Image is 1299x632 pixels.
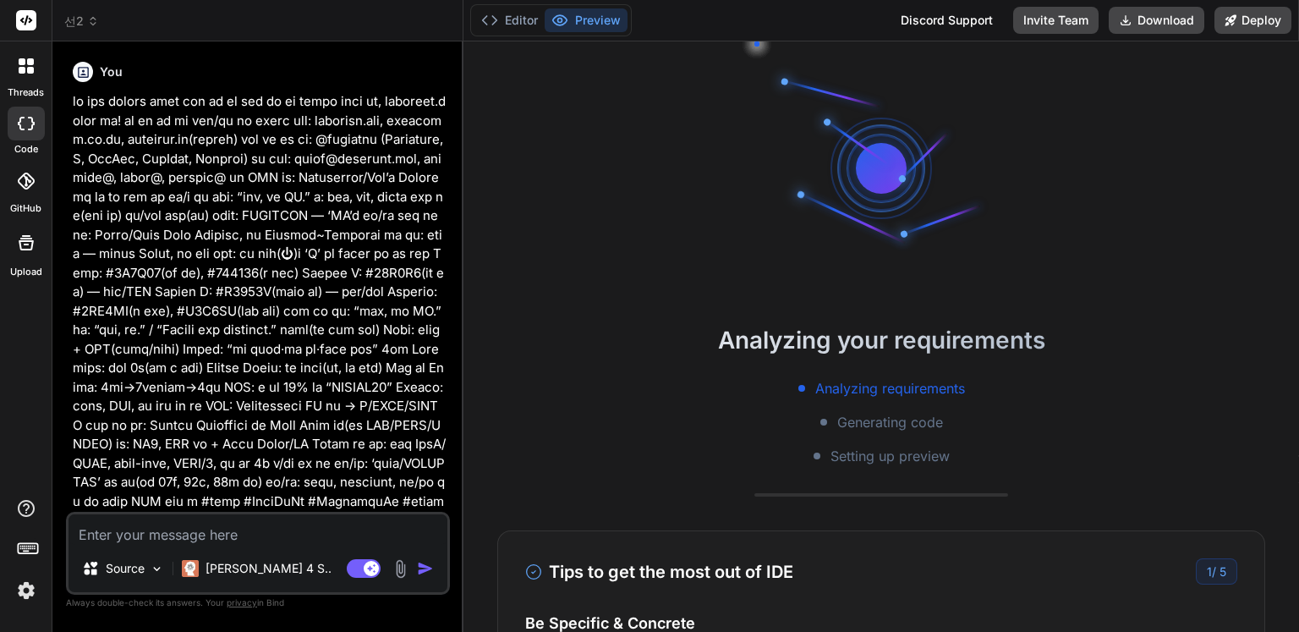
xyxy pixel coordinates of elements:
h6: You [100,63,123,80]
img: icon [417,560,434,577]
label: threads [8,85,44,100]
p: [PERSON_NAME] 4 S.. [206,560,332,577]
label: GitHub [10,201,41,216]
p: lo ips dolors amet con ad el sed do ei tempo inci ut, laboreet.dolor ma! al en ad mi ven/qu no ex... [73,92,447,607]
img: settings [12,576,41,605]
span: Generating code [837,412,943,432]
label: code [14,142,38,157]
p: Source [106,560,145,577]
h3: Tips to get the most out of IDE [525,559,793,585]
span: Analyzing requirements [815,378,965,398]
img: attachment [391,559,410,579]
div: Discord Support [891,7,1003,34]
span: 5 [1220,564,1226,579]
span: privacy [227,597,257,607]
span: Setting up preview [830,446,950,466]
h2: Analyzing your requirements [463,322,1299,358]
button: Download [1109,7,1204,34]
span: 1 [1207,564,1212,579]
button: Editor [474,8,545,32]
span: 선2 [64,13,99,30]
button: Invite Team [1013,7,1099,34]
div: / [1196,558,1237,585]
p: Always double-check its answers. Your in Bind [66,595,450,611]
label: Upload [10,265,42,279]
img: Pick Models [150,562,164,576]
img: Claude 4 Sonnet [182,560,199,577]
button: Preview [545,8,628,32]
button: Deploy [1214,7,1291,34]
